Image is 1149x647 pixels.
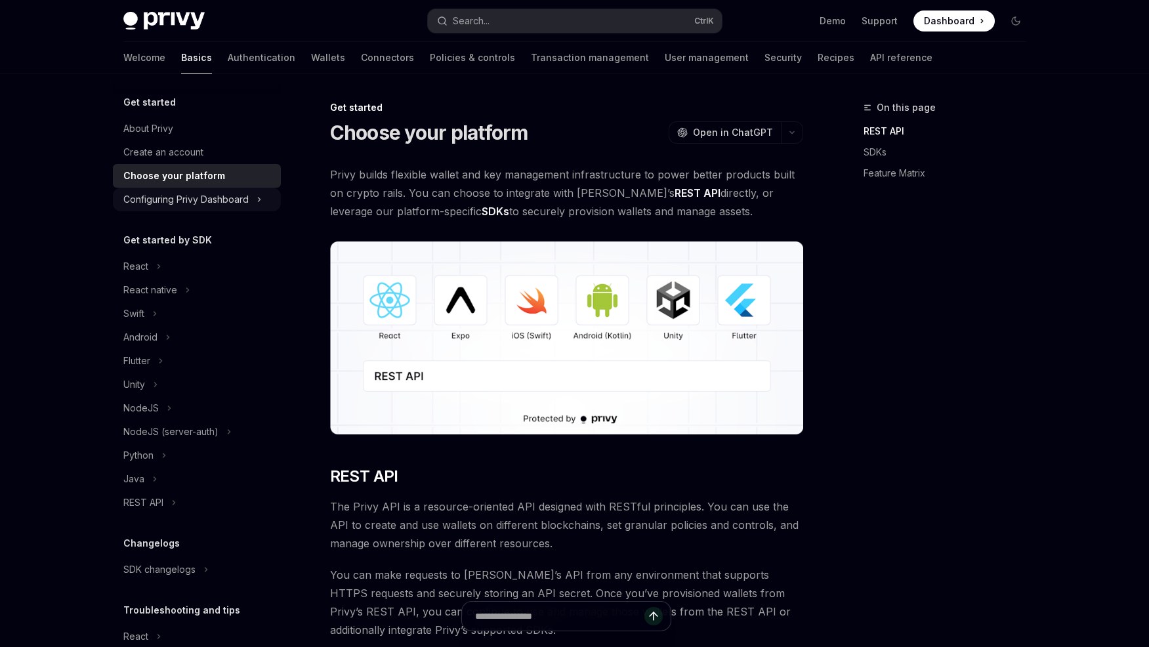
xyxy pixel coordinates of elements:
button: Toggle dark mode [1005,10,1026,31]
div: React [123,629,148,644]
h5: Troubleshooting and tips [123,602,240,618]
div: Create an account [123,144,203,160]
div: Java [123,471,144,487]
span: The Privy API is a resource-oriented API designed with RESTful principles. You can use the API to... [330,497,803,553]
span: Open in ChatGPT [693,126,773,139]
a: About Privy [113,117,281,140]
div: NodeJS (server-auth) [123,424,219,440]
div: About Privy [123,121,173,136]
div: Unity [123,377,145,392]
a: Authentication [228,42,295,73]
div: Configuring Privy Dashboard [123,192,249,207]
div: REST API [123,495,163,511]
img: dark logo [123,12,205,30]
span: Privy builds flexible wallet and key management infrastructure to power better products built on ... [330,165,803,220]
div: Android [123,329,157,345]
a: Support [862,14,898,28]
a: SDKs [864,142,1037,163]
div: NodeJS [123,400,159,416]
span: Dashboard [924,14,974,28]
div: Swift [123,306,144,322]
a: Connectors [361,42,414,73]
div: Get started [330,101,803,114]
a: Policies & controls [430,42,515,73]
a: User management [665,42,749,73]
a: Welcome [123,42,165,73]
a: Basics [181,42,212,73]
a: Choose your platform [113,164,281,188]
div: React native [123,282,177,298]
a: Demo [820,14,846,28]
a: Transaction management [531,42,649,73]
div: SDK changelogs [123,562,196,577]
button: Send message [644,607,663,625]
span: Ctrl K [694,16,714,26]
button: Open in ChatGPT [669,121,781,144]
h5: Changelogs [123,535,180,551]
h5: Get started by SDK [123,232,212,248]
a: REST API [864,121,1037,142]
span: You can make requests to [PERSON_NAME]’s API from any environment that supports HTTPS requests an... [330,566,803,639]
h1: Choose your platform [330,121,528,144]
div: Python [123,448,154,463]
strong: SDKs [482,205,509,218]
a: Wallets [311,42,345,73]
button: Search...CtrlK [428,9,722,33]
a: API reference [870,42,932,73]
span: On this page [877,100,936,115]
span: REST API [330,466,398,487]
a: Security [764,42,802,73]
div: Search... [453,13,490,29]
img: images/Platform2.png [330,241,803,434]
h5: Get started [123,94,176,110]
div: React [123,259,148,274]
a: Feature Matrix [864,163,1037,184]
a: Recipes [818,42,854,73]
a: Create an account [113,140,281,164]
a: Dashboard [913,10,995,31]
div: Flutter [123,353,150,369]
strong: REST API [675,186,721,199]
div: Choose your platform [123,168,225,184]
